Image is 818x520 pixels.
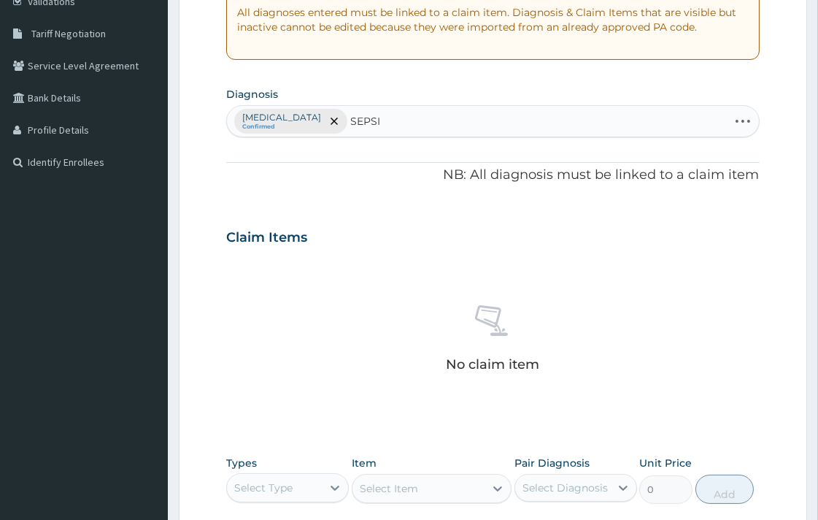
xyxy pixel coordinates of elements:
[695,475,754,504] button: Add
[234,481,293,495] div: Select Type
[242,123,321,131] small: Confirmed
[31,27,106,40] span: Tariff Negotiation
[639,456,692,470] label: Unit Price
[226,457,257,470] label: Types
[522,481,608,495] div: Select Diagnosis
[514,456,590,470] label: Pair Diagnosis
[226,87,278,102] label: Diagnosis
[352,456,377,470] label: Item
[328,115,341,128] span: remove selection option
[237,5,748,34] p: All diagnoses entered must be linked to a claim item. Diagnosis & Claim Items that are visible bu...
[242,112,321,123] p: [MEDICAL_DATA]
[226,166,759,185] p: NB: All diagnosis must be linked to a claim item
[446,357,539,372] p: No claim item
[226,230,307,246] h3: Claim Items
